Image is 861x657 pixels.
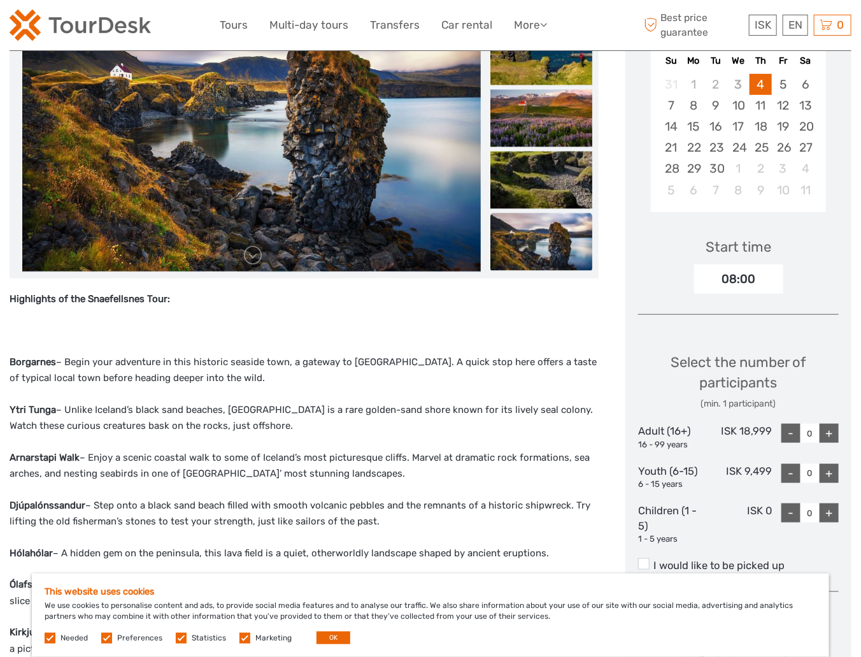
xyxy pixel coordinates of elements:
div: Choose Friday, October 3rd, 2025 [772,158,794,179]
div: Choose Friday, September 5th, 2025 [772,74,794,95]
div: Choose Sunday, September 7th, 2025 [660,95,682,116]
div: Sa [794,52,816,69]
div: Choose Monday, September 22nd, 2025 [683,137,705,158]
strong: Kirkjufell [10,626,49,638]
a: Tours [220,16,248,34]
div: Choose Monday, October 6th, 2025 [683,180,705,201]
p: – A hidden gem on the peninsula, this lava field is a quiet, otherworldly landscape shaped by anc... [10,545,599,562]
div: Choose Monday, September 8th, 2025 [683,95,705,116]
a: Car rental [442,16,493,34]
div: Select the number of participants [638,352,839,410]
div: Choose Saturday, September 6th, 2025 [794,74,816,95]
h5: This website uses cookies [45,586,816,597]
div: Youth (6-15) [638,464,705,491]
div: Mo [683,52,705,69]
div: Children (1 - 5) [638,503,705,545]
div: Choose Thursday, October 9th, 2025 [750,180,772,201]
div: Choose Saturday, September 13th, 2025 [794,95,816,116]
a: More [515,16,548,34]
div: Choose Tuesday, September 23rd, 2025 [705,137,727,158]
div: Choose Tuesday, September 9th, 2025 [705,95,727,116]
div: Choose Sunday, September 21st, 2025 [660,137,682,158]
div: Fr [772,52,794,69]
img: 716a06e18497442ebdd0b587d0d64e48_slider_thumbnail.jpg [490,89,592,147]
div: Choose Saturday, October 4th, 2025 [794,158,816,179]
strong: Ytri Tunga [10,404,56,415]
strong: Ólafsvík [10,579,45,590]
p: – Crown the day with Iceland’s most iconic mountain, [GEOGRAPHIC_DATA]. Its sharp peak and cascad... [10,625,599,657]
div: 6 - 15 years [638,479,705,491]
label: Preferences [117,633,162,644]
div: Choose Sunday, September 28th, 2025 [660,158,682,179]
div: Choose Sunday, October 5th, 2025 [660,180,682,201]
div: - [781,503,801,523]
p: – A charming fishing village on the north coast of [GEOGRAPHIC_DATA]. Enjoy the peaceful harbor v... [10,577,599,609]
img: d9cb38c2ac31421a9cfd7e5282bc5f07_slider_thumbnail.jpg [490,213,592,270]
div: We [727,52,750,69]
div: Tu [705,52,727,69]
div: Choose Friday, September 12th, 2025 [772,95,794,116]
strong: Highlights of the Snaefellsnes Tour: [10,293,170,305]
div: Choose Wednesday, October 1st, 2025 [727,158,750,179]
div: Choose Monday, September 15th, 2025 [683,116,705,137]
div: Choose Wednesday, September 10th, 2025 [727,95,750,116]
div: Choose Tuesday, October 7th, 2025 [705,180,727,201]
div: + [820,424,839,443]
div: Not available Sunday, August 31st, 2025 [660,74,682,95]
div: + [820,464,839,483]
div: Choose Saturday, September 27th, 2025 [794,137,816,158]
label: I would like to be picked up [638,558,839,574]
p: We're away right now. Please check back later! [18,22,144,32]
div: Choose Saturday, October 11th, 2025 [794,180,816,201]
div: Choose Friday, September 19th, 2025 [772,116,794,137]
div: Choose Tuesday, September 16th, 2025 [705,116,727,137]
strong: Borgarnes [10,356,56,368]
div: Su [660,52,682,69]
div: 1 - 5 years [638,533,705,545]
div: 08:00 [694,264,783,294]
div: Choose Friday, September 26th, 2025 [772,137,794,158]
a: Multi-day tours [270,16,349,34]
strong: Djúpalónssandur [10,500,85,511]
strong: Arnarstapi Walk [10,452,80,463]
span: Best price guarantee [641,11,746,39]
div: Choose Monday, September 29th, 2025 [683,158,705,179]
label: Marketing [255,633,292,644]
div: Not available Monday, September 1st, 2025 [683,74,705,95]
div: Not available Wednesday, September 3rd, 2025 [727,74,750,95]
strong: Hólahólar [10,547,53,559]
div: Choose Wednesday, September 24th, 2025 [727,137,750,158]
div: Choose Thursday, September 4th, 2025 [750,74,772,95]
div: Choose Wednesday, October 8th, 2025 [727,180,750,201]
div: ISK 18,999 [705,424,772,451]
div: - [781,424,801,443]
div: Choose Saturday, September 20th, 2025 [794,116,816,137]
div: We use cookies to personalise content and ads, to provide social media features and to analyse ou... [32,574,829,657]
img: 120-15d4194f-c635-41b9-a512-a3cb382bfb57_logo_small.png [10,10,151,41]
a: Transfers [371,16,420,34]
p: – Begin your adventure in this historic seaside town, a gateway to [GEOGRAPHIC_DATA]. A quick sto... [10,354,599,387]
div: ISK 0 [705,503,772,545]
div: ISK 9,499 [705,464,772,491]
div: Choose Thursday, September 18th, 2025 [750,116,772,137]
div: Th [750,52,772,69]
div: Choose Wednesday, September 17th, 2025 [727,116,750,137]
div: Adult (16+) [638,424,705,451]
div: (min. 1 participant) [638,398,839,410]
div: Choose Tuesday, September 30th, 2025 [705,158,727,179]
span: 0 [835,18,846,31]
div: 16 - 99 years [638,439,705,451]
label: Statistics [192,633,226,644]
div: + [820,503,839,523]
div: Choose Thursday, October 2nd, 2025 [750,158,772,179]
div: - [781,464,801,483]
p: – Step onto a black sand beach filled with smooth volcanic pebbles and the remnants of a historic... [10,498,599,530]
p: – Unlike Iceland’s black sand beaches, [GEOGRAPHIC_DATA] is a rare golden-sand shore known for it... [10,402,599,435]
div: Choose Thursday, September 25th, 2025 [750,137,772,158]
button: OK [317,632,350,644]
button: Open LiveChat chat widget [146,20,162,35]
div: Choose Sunday, September 14th, 2025 [660,116,682,137]
span: ISK [755,18,771,31]
div: Start time [706,237,771,257]
img: cd5494563ca94234b589cf805750745c_slider_thumbnail.jpg [490,151,592,208]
